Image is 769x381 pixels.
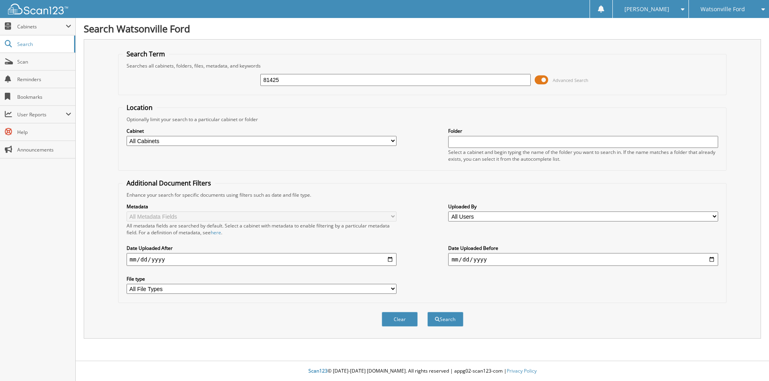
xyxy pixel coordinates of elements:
[17,129,71,136] span: Help
[123,50,169,58] legend: Search Term
[76,361,769,381] div: © [DATE]-[DATE] [DOMAIN_NAME]. All rights reserved | appg02-scan123-com |
[701,7,745,12] span: Watsonville Ford
[123,191,723,198] div: Enhance your search for specific documents using filters such as date and file type.
[123,116,723,123] div: Optionally limit your search to a particular cabinet or folder
[448,203,718,210] label: Uploaded By
[127,128,397,134] label: Cabinet
[17,111,66,118] span: User Reports
[17,41,70,48] span: Search
[17,58,71,65] span: Scan
[211,229,221,236] a: here
[553,77,588,83] span: Advanced Search
[8,4,68,14] img: scan123-logo-white.svg
[17,23,66,30] span: Cabinets
[507,367,537,374] a: Privacy Policy
[448,245,718,251] label: Date Uploaded Before
[17,76,71,83] span: Reminders
[127,275,397,282] label: File type
[729,343,769,381] iframe: Chat Widget
[127,222,397,236] div: All metadata fields are searched by default. Select a cabinet with metadata to enable filtering b...
[624,7,669,12] span: [PERSON_NAME]
[17,94,71,100] span: Bookmarks
[84,22,761,35] h1: Search Watsonville Ford
[123,62,723,69] div: Searches all cabinets, folders, files, metadata, and keywords
[127,245,397,251] label: Date Uploaded After
[448,253,718,266] input: end
[448,149,718,162] div: Select a cabinet and begin typing the name of the folder you want to search in. If the name match...
[427,312,463,327] button: Search
[123,103,157,112] legend: Location
[448,128,718,134] label: Folder
[127,253,397,266] input: start
[17,146,71,153] span: Announcements
[127,203,397,210] label: Metadata
[123,179,215,188] legend: Additional Document Filters
[382,312,418,327] button: Clear
[308,367,328,374] span: Scan123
